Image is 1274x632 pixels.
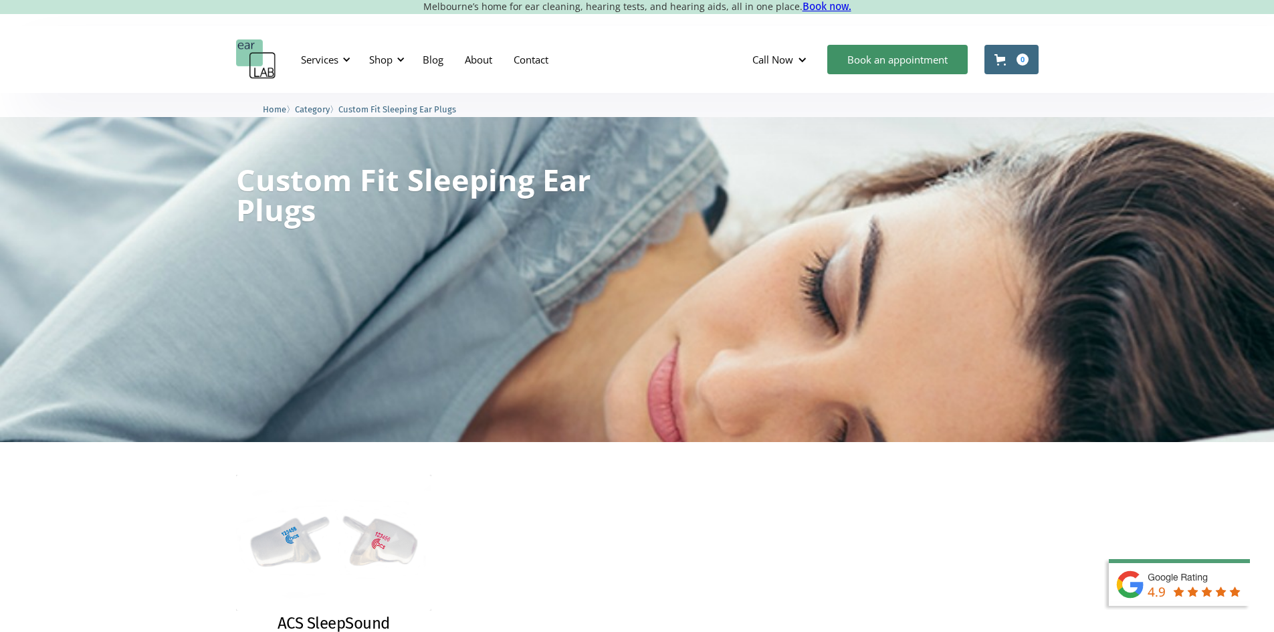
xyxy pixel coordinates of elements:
[412,40,454,79] a: Blog
[263,102,295,116] li: 〉
[263,104,286,114] span: Home
[295,102,338,116] li: 〉
[503,40,559,79] a: Contact
[827,45,968,74] a: Book an appointment
[752,53,793,66] div: Call Now
[742,39,821,80] div: Call Now
[369,53,393,66] div: Shop
[301,53,338,66] div: Services
[1017,54,1029,66] div: 0
[293,39,354,80] div: Services
[263,102,286,115] a: Home
[295,102,330,115] a: Category
[295,104,330,114] span: Category
[338,102,456,115] a: Custom Fit Sleeping Ear Plugs
[454,40,503,79] a: About
[984,45,1039,74] a: Open cart
[236,475,432,611] img: ACS SleepSound
[236,39,276,80] a: home
[361,39,409,80] div: Shop
[338,104,456,114] span: Custom Fit Sleeping Ear Plugs
[236,165,592,225] h1: Custom Fit Sleeping Ear Plugs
